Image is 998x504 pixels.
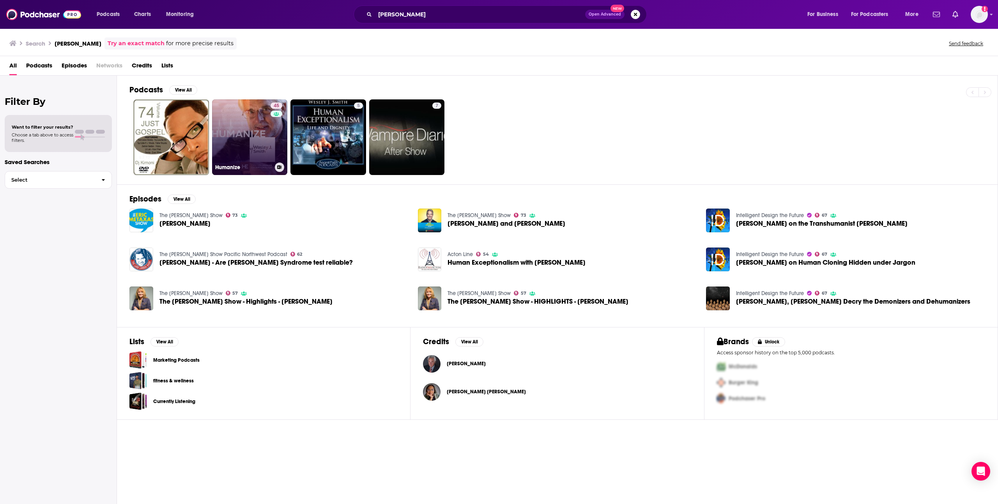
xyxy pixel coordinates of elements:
span: Episodes [62,59,87,75]
span: Podchaser Pro [729,395,765,402]
a: EpisodesView All [129,194,196,204]
img: Second Pro Logo [714,375,729,391]
img: Jenna Ellis and Wesley J. Smith [418,209,442,232]
a: Podcasts [26,59,52,75]
a: The Vicki McKenna Show [448,290,511,297]
img: Wesley J. Smith on Human Cloning Hidden under Jargon [706,248,730,271]
a: 54 [476,252,489,256]
span: The [PERSON_NAME] Show - HIGHLIGHTS - [PERSON_NAME] [448,298,628,305]
a: Wesley J. Smith on the Transhumanist Wasteland [736,220,908,227]
button: open menu [900,8,928,21]
span: 7 [435,102,438,110]
h3: Humanize [215,164,272,171]
a: 57 [514,291,526,295]
a: Marketing Podcasts [153,356,200,364]
span: 57 [232,292,238,295]
img: Wesley J. Smith, John West Decry the Demonizers and Dehumanizers [706,286,730,310]
img: Jana Naomi Smith [423,383,441,401]
h2: Brands [717,337,749,347]
a: The Vicki McKenna Show - Highlights - Wesley J. Smith [159,298,333,305]
a: Charts [129,8,156,21]
a: 7 [432,103,441,109]
span: Want to filter your results? [12,124,73,130]
span: [PERSON_NAME] [159,220,211,227]
span: Currently Listening [129,393,147,410]
a: Wesley J Smith - Are Downs Syndrome test reliable? [159,259,353,266]
a: Wesley J. Smith [159,220,211,227]
img: The Vicki McKenna Show - HIGHLIGHTS - Wesley J. Smith [418,286,442,310]
div: Open Intercom Messenger [971,462,990,481]
span: [PERSON_NAME] on Human Cloning Hidden under Jargon [736,259,915,266]
img: Wesley J. Smith [129,209,153,232]
a: ListsView All [129,337,179,347]
span: [PERSON_NAME] on the Transhumanist [PERSON_NAME] [736,220,908,227]
span: 5 [357,102,360,110]
button: Show profile menu [971,6,988,23]
a: Lists [161,59,173,75]
a: Jana Naomi Smith [447,389,526,395]
span: Human Exceptionalism with [PERSON_NAME] [448,259,586,266]
span: Networks [96,59,122,75]
span: 73 [232,214,238,217]
img: User Profile [971,6,988,23]
button: View All [150,337,179,347]
span: Choose a tab above to access filters. [12,132,73,143]
span: Marketing Podcasts [129,351,147,369]
button: View All [169,85,197,95]
a: All [9,59,17,75]
a: Wesley J. Smith, John West Decry the Demonizers and Dehumanizers [736,298,970,305]
span: 45 [274,102,279,110]
a: Currently Listening [153,397,195,406]
span: New [610,5,625,12]
a: fitness & wellness [129,372,147,389]
button: open menu [161,8,204,21]
a: Show notifications dropdown [949,8,961,21]
img: Podchaser - Follow, Share and Rate Podcasts [6,7,81,22]
a: Human Exceptionalism with Wesley J. Smith [448,259,586,266]
button: open menu [846,8,900,21]
span: 67 [822,253,827,256]
span: [PERSON_NAME] and [PERSON_NAME] [448,220,565,227]
span: McDonalds [729,363,757,370]
a: Show notifications dropdown [930,8,943,21]
img: Third Pro Logo [714,391,729,407]
a: 73 [514,213,526,218]
h3: Search [26,40,45,47]
a: The Vicki McKenna Show - HIGHLIGHTS - Wesley J. Smith [448,298,628,305]
a: Wesley J. Smith [423,355,441,373]
img: Wesley J Smith - Are Downs Syndrome test reliable? [129,248,153,271]
a: 73 [226,213,238,218]
h2: Credits [423,337,449,347]
img: First Pro Logo [714,359,729,375]
a: The Eric Metaxas Show [159,212,223,219]
span: More [905,9,918,20]
span: 57 [521,292,526,295]
p: Access sponsor history on the top 5,000 podcasts. [717,350,985,355]
img: Human Exceptionalism with Wesley J. Smith [418,248,442,271]
a: Wesley J. Smith [447,361,486,367]
span: Monitoring [166,9,194,20]
span: Open Advanced [589,12,621,16]
img: Wesley J. Smith on the Transhumanist Wasteland [706,209,730,232]
h3: [PERSON_NAME] [55,40,101,47]
a: 45 [271,103,282,109]
span: 54 [483,253,489,256]
a: 67 [815,213,827,218]
a: PodcastsView All [129,85,197,95]
span: 73 [521,214,526,217]
a: The Eric Metaxas Show [448,212,511,219]
button: Wesley J. SmithWesley J. Smith [423,351,691,376]
p: Saved Searches [5,158,112,166]
a: 45Humanize [212,99,288,175]
span: Burger King [729,379,758,386]
a: 5 [290,99,366,175]
img: The Vicki McKenna Show - Highlights - Wesley J. Smith [129,286,153,310]
span: 62 [297,253,302,256]
a: 67 [815,291,827,295]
